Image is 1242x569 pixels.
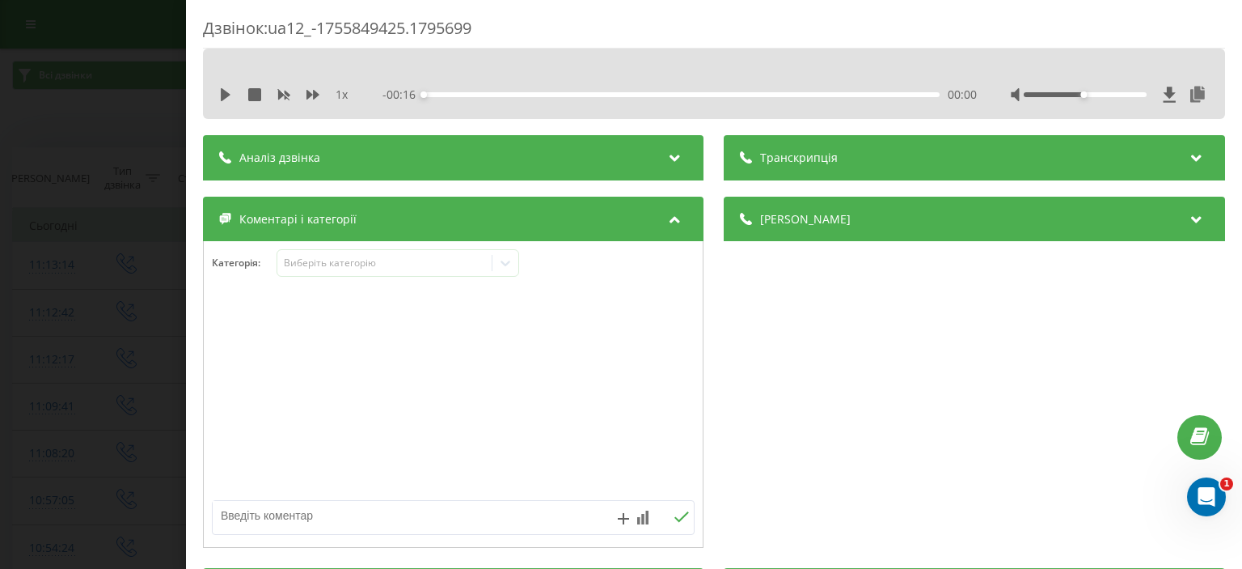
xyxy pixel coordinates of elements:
[336,87,348,103] span: 1 x
[948,87,977,103] span: 00:00
[383,87,425,103] span: - 00:16
[203,17,1225,49] div: Дзвінок : ua12_-1755849425.1795699
[1187,478,1226,516] iframe: Intercom live chat
[1220,478,1233,490] span: 1
[761,150,839,166] span: Транскрипція
[761,211,851,227] span: [PERSON_NAME]
[239,150,320,166] span: Аналіз дзвінка
[239,211,357,227] span: Коментарі і категорії
[284,257,486,270] div: Виберіть категорію
[1081,91,1088,98] div: Accessibility label
[212,257,277,269] h4: Категорія :
[421,91,428,98] div: Accessibility label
